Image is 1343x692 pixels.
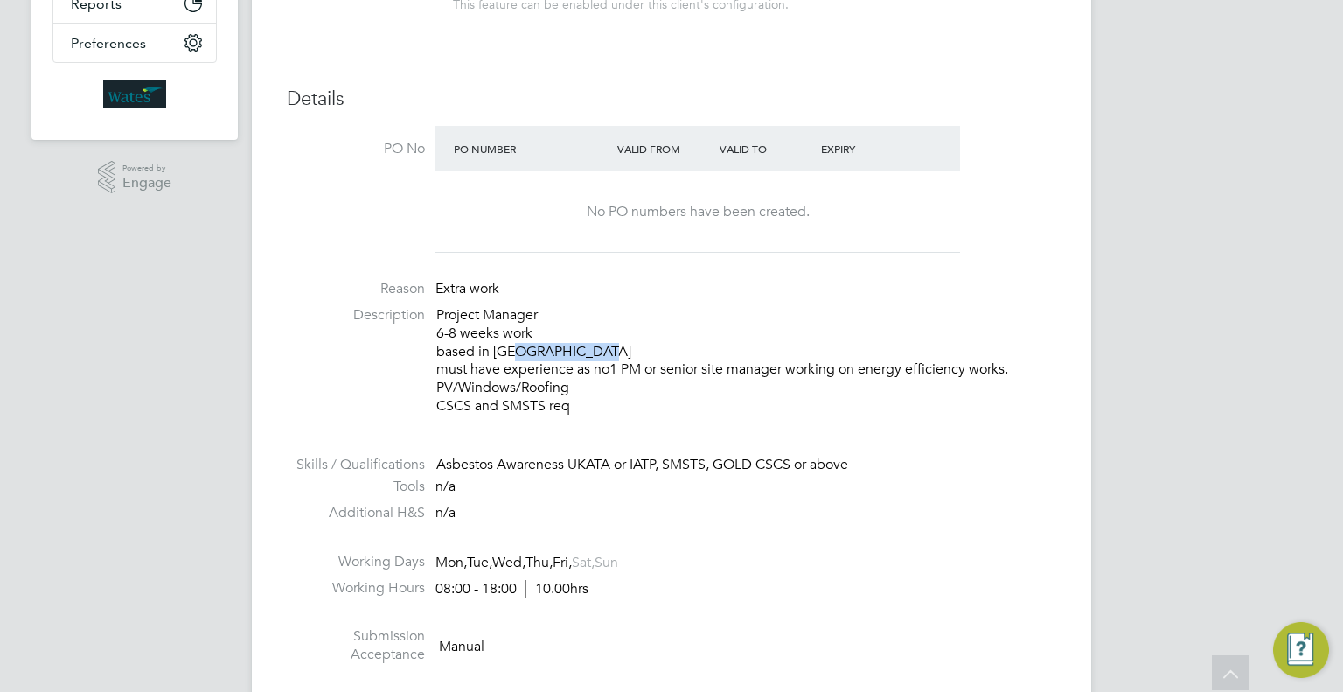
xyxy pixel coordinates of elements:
[287,478,425,496] label: Tools
[287,306,425,325] label: Description
[103,80,166,108] img: wates-logo-retina.png
[595,554,618,571] span: Sun
[435,504,456,521] span: n/a
[439,638,484,655] span: Manual
[435,554,467,571] span: Mon,
[287,553,425,571] label: Working Days
[71,35,146,52] span: Preferences
[287,627,425,664] label: Submission Acceptance
[453,203,943,221] div: No PO numbers have been created.
[436,306,1056,416] p: Project Manager 6-8 weeks work based in [GEOGRAPHIC_DATA] must have experience as no1 PM or senio...
[449,133,613,164] div: PO Number
[98,161,172,194] a: Powered byEngage
[1273,622,1329,678] button: Engage Resource Center
[492,554,525,571] span: Wed,
[435,280,499,297] span: Extra work
[525,554,553,571] span: Thu,
[287,140,425,158] label: PO No
[817,133,919,164] div: Expiry
[572,554,595,571] span: Sat,
[122,161,171,176] span: Powered by
[553,554,572,571] span: Fri,
[467,554,492,571] span: Tue,
[436,456,1056,474] div: Asbestos Awareness UKATA or IATP, SMSTS, GOLD CSCS or above
[525,580,588,598] span: 10.00hrs
[287,579,425,598] label: Working Hours
[122,176,171,191] span: Engage
[435,580,588,598] div: 08:00 - 18:00
[52,80,217,108] a: Go to home page
[435,478,456,495] span: n/a
[287,456,425,474] label: Skills / Qualifications
[715,133,818,164] div: Valid To
[53,24,216,62] button: Preferences
[287,280,425,298] label: Reason
[287,87,1056,112] h3: Details
[613,133,715,164] div: Valid From
[287,504,425,522] label: Additional H&S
